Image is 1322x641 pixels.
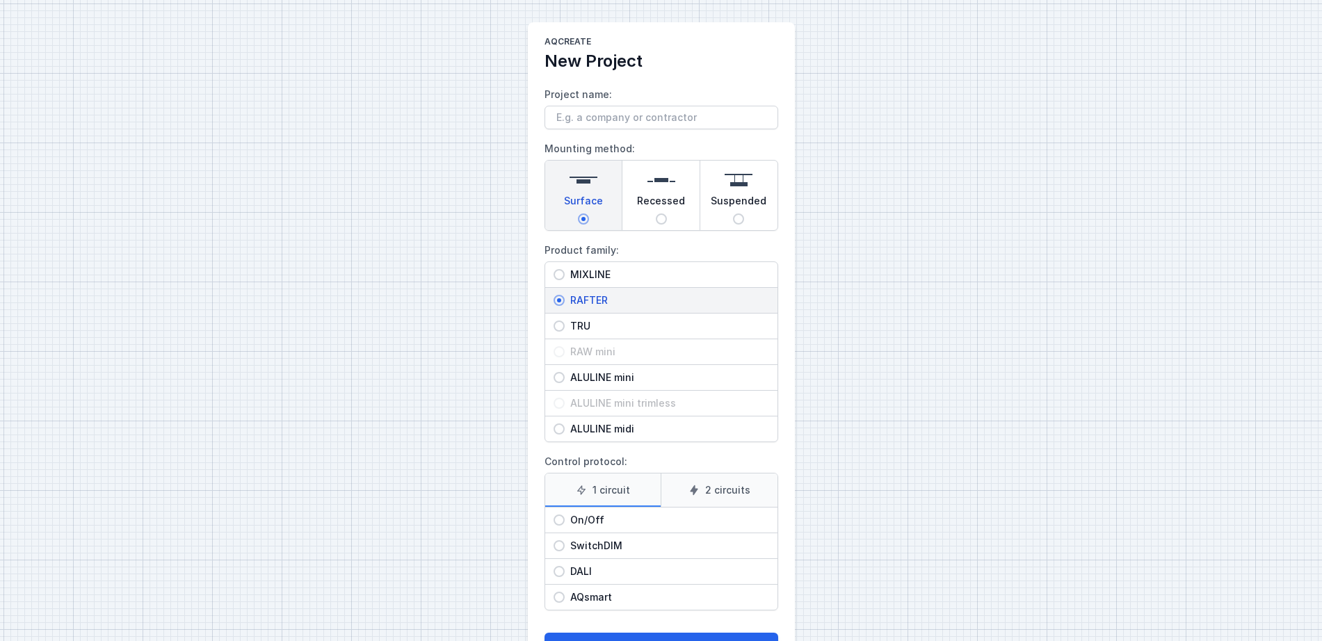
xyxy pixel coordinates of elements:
h2: New Project [545,50,778,72]
input: RAFTER [554,295,565,306]
img: recessed.svg [647,166,675,194]
input: ALULINE mini [554,372,565,383]
span: MIXLINE [565,268,769,282]
input: Suspended [733,213,744,225]
img: surface.svg [570,166,597,194]
input: ALULINE midi [554,423,565,435]
span: RAFTER [565,293,769,307]
span: AQsmart [565,590,769,604]
span: TRU [565,319,769,333]
input: On/Off [554,514,565,526]
label: 1 circuit [545,473,661,507]
input: Recessed [656,213,667,225]
span: Surface [564,194,603,213]
input: Project name: [545,106,778,129]
span: DALI [565,565,769,578]
span: SwitchDIM [565,539,769,553]
span: ALULINE midi [565,422,769,436]
label: Mounting method: [545,138,778,231]
label: 2 circuits [661,473,777,507]
input: DALI [554,566,565,577]
input: Surface [578,213,589,225]
input: AQsmart [554,592,565,603]
label: Project name: [545,83,778,129]
span: Suspended [711,194,766,213]
img: suspended.svg [725,166,752,194]
h1: AQcreate [545,36,778,50]
input: TRU [554,320,565,332]
input: MIXLINE [554,269,565,280]
span: Recessed [637,194,685,213]
label: Product family: [545,239,778,442]
span: ALULINE mini [565,371,769,384]
label: Control protocol: [545,451,778,610]
input: SwitchDIM [554,540,565,551]
span: On/Off [565,513,769,527]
